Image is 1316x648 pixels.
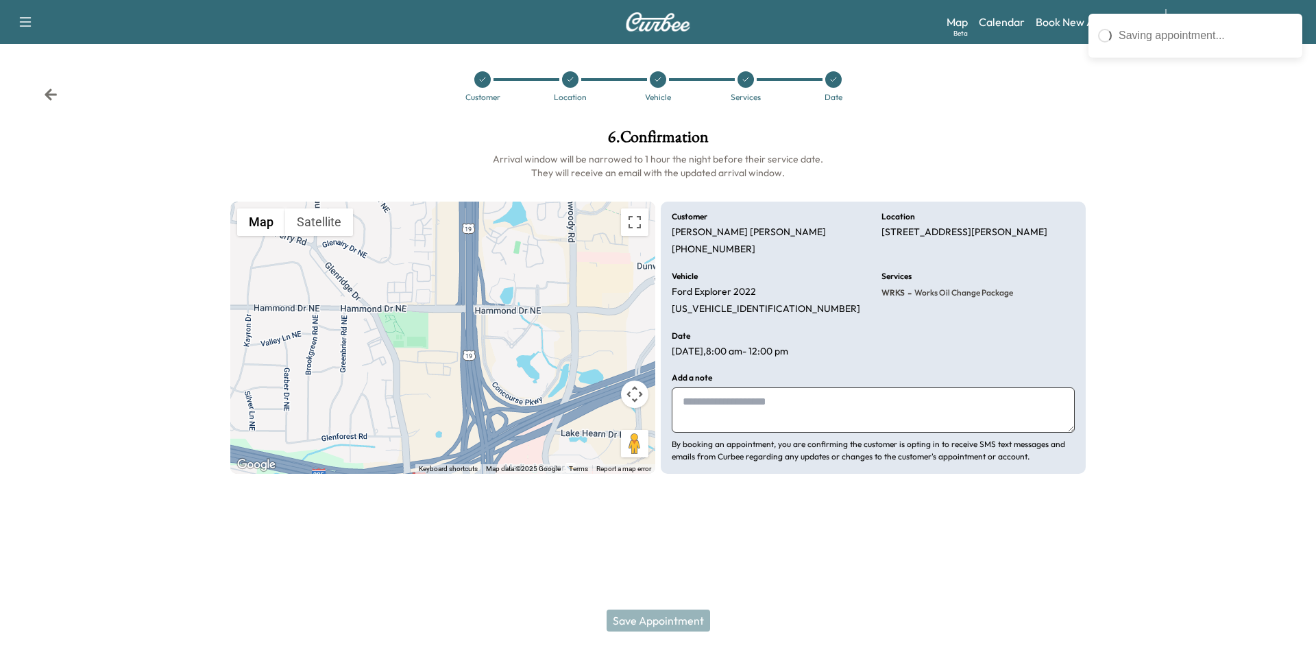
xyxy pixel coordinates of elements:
[621,381,648,408] button: Map camera controls
[953,28,968,38] div: Beta
[1036,14,1151,30] a: Book New Appointment
[625,12,691,32] img: Curbee Logo
[44,88,58,101] div: Back
[569,465,588,472] a: Terms (opens in new tab)
[672,303,860,315] p: [US_VEHICLE_IDENTIFICATION_NUMBER]
[672,213,707,221] h6: Customer
[621,208,648,236] button: Toggle fullscreen view
[672,438,1075,463] p: By booking an appointment, you are confirming the customer is opting in to receive SMS text messa...
[230,152,1086,180] h6: Arrival window will be narrowed to 1 hour the night before their service date. They will receive ...
[881,272,912,280] h6: Services
[285,208,353,236] button: Show satellite imagery
[465,93,500,101] div: Customer
[672,374,712,382] h6: Add a note
[554,93,587,101] div: Location
[825,93,842,101] div: Date
[672,332,690,340] h6: Date
[234,456,279,474] img: Google
[947,14,968,30] a: MapBeta
[672,243,755,256] p: [PHONE_NUMBER]
[881,213,915,221] h6: Location
[419,464,478,474] button: Keyboard shortcuts
[979,14,1025,30] a: Calendar
[645,93,671,101] div: Vehicle
[230,129,1086,152] h1: 6 . Confirmation
[621,430,648,457] button: Drag Pegman onto the map to open Street View
[881,287,905,298] span: WRKS
[1119,27,1293,44] div: Saving appointment...
[672,346,788,358] p: [DATE] , 8:00 am - 12:00 pm
[672,272,698,280] h6: Vehicle
[672,286,756,298] p: Ford Explorer 2022
[731,93,761,101] div: Services
[234,456,279,474] a: Open this area in Google Maps (opens a new window)
[905,286,912,300] span: -
[881,226,1047,239] p: [STREET_ADDRESS][PERSON_NAME]
[486,465,561,472] span: Map data ©2025 Google
[672,226,826,239] p: [PERSON_NAME] [PERSON_NAME]
[237,208,285,236] button: Show street map
[912,287,1013,298] span: Works Oil Change Package
[596,465,651,472] a: Report a map error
